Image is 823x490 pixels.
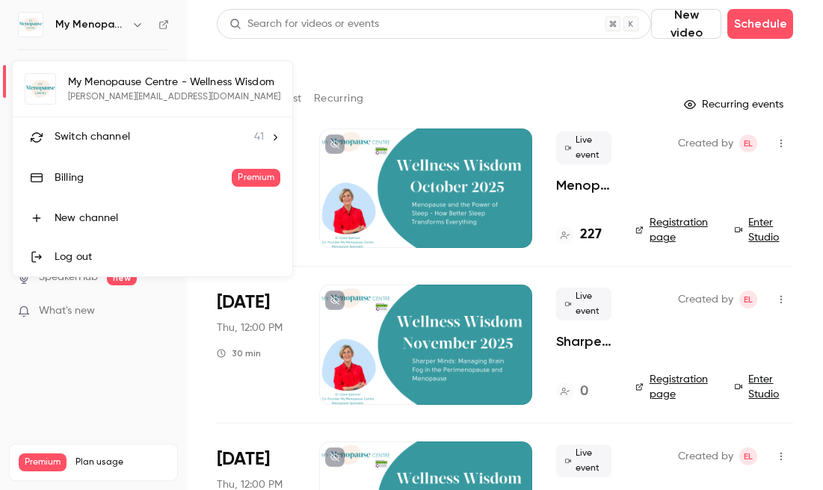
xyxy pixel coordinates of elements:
[254,129,264,145] span: 41
[55,249,280,264] div: Log out
[55,170,232,185] div: Billing
[232,169,280,187] span: Premium
[55,129,130,145] span: Switch channel
[55,211,280,226] div: New channel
